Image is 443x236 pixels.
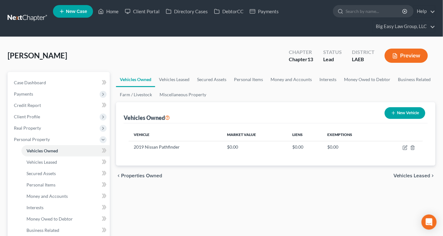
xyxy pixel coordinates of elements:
[26,193,68,199] span: Money and Accounts
[267,72,316,87] a: Money and Accounts
[155,72,193,87] a: Vehicles Leased
[287,128,323,141] th: Liens
[21,213,110,225] a: Money Owed to Debtor
[222,128,288,141] th: Market Value
[21,225,110,236] a: Business Related
[230,72,267,87] a: Personal Items
[95,6,122,17] a: Home
[385,107,425,119] button: New Vehicle
[222,141,288,153] td: $0.00
[346,5,403,17] input: Search by name...
[430,173,435,178] i: chevron_right
[394,72,434,87] a: Business Related
[26,159,57,165] span: Vehicles Leased
[323,141,381,153] td: $0.00
[66,9,87,14] span: New Case
[116,173,121,178] i: chevron_left
[26,205,44,210] span: Interests
[9,77,110,88] a: Case Dashboard
[21,202,110,213] a: Interests
[116,173,162,178] button: chevron_left Properties Owned
[307,56,313,62] span: 13
[373,21,435,32] a: Big Easy Law Group, LLC
[352,49,375,56] div: District
[14,114,40,119] span: Client Profile
[129,141,222,153] td: 2019 Nissan Pathfinder
[21,179,110,191] a: Personal Items
[14,91,33,97] span: Payments
[26,227,59,233] span: Business Related
[21,156,110,168] a: Vehicles Leased
[129,128,222,141] th: Vehicle
[14,125,41,131] span: Real Property
[289,56,313,63] div: Chapter
[393,173,430,178] span: Vehicles Leased
[21,191,110,202] a: Money and Accounts
[289,49,313,56] div: Chapter
[14,137,50,142] span: Personal Property
[14,80,46,85] span: Case Dashboard
[247,6,282,17] a: Payments
[14,103,41,108] span: Credit Report
[352,56,375,63] div: LAEB
[211,6,247,17] a: DebtorCC
[116,72,155,87] a: Vehicles Owned
[193,72,230,87] a: Secured Assets
[316,72,340,87] a: Interests
[21,145,110,156] a: Vehicles Owned
[26,171,56,176] span: Secured Assets
[8,51,67,60] span: [PERSON_NAME]
[323,49,342,56] div: Status
[121,173,162,178] span: Properties Owned
[122,6,163,17] a: Client Portal
[323,128,381,141] th: Exemptions
[9,100,110,111] a: Credit Report
[287,141,323,153] td: $0.00
[163,6,211,17] a: Directory Cases
[393,173,435,178] button: Vehicles Leased chevron_right
[385,49,428,63] button: Preview
[422,215,437,230] div: Open Intercom Messenger
[414,6,435,17] a: Help
[26,216,73,221] span: Money Owed to Debtor
[26,148,58,153] span: Vehicles Owned
[340,72,394,87] a: Money Owed to Debtor
[323,56,342,63] div: Lead
[116,87,156,102] a: Farm / Livestock
[124,114,170,121] div: Vehicles Owned
[26,182,55,187] span: Personal Items
[156,87,210,102] a: Miscellaneous Property
[21,168,110,179] a: Secured Assets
